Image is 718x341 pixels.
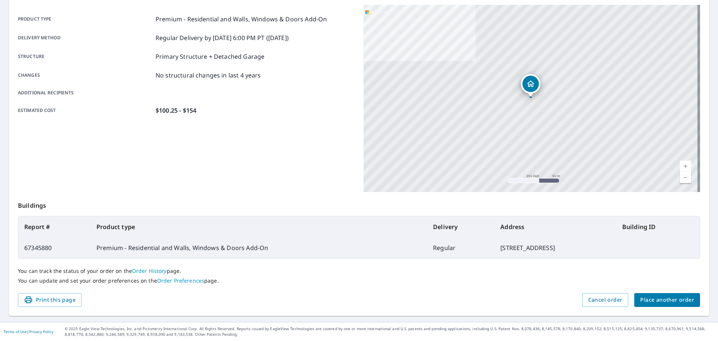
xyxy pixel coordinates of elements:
p: $100.25 - $154 [156,106,196,115]
th: Report # [18,216,90,237]
p: Structure [18,52,153,61]
a: Order History [132,267,167,274]
p: No structural changes in last 4 years [156,71,261,80]
p: Changes [18,71,153,80]
th: Delivery [427,216,494,237]
button: Place another order [634,293,700,307]
a: Order Preferences [157,277,204,284]
a: Privacy Policy [29,329,53,334]
p: You can track the status of your order on the page. [18,268,700,274]
span: Print this page [24,295,76,305]
span: Cancel order [588,295,623,305]
td: 67345880 [18,237,90,258]
p: Additional recipients [18,89,153,96]
th: Building ID [616,216,700,237]
th: Address [494,216,616,237]
p: Primary Structure + Detached Garage [156,52,264,61]
span: Place another order [640,295,694,305]
p: Regular Delivery by [DATE] 6:00 PM PT ([DATE]) [156,33,289,42]
p: Buildings [18,192,700,216]
button: Print this page [18,293,82,307]
p: You can update and set your order preferences on the page. [18,277,700,284]
p: Estimated cost [18,106,153,115]
p: © 2025 Eagle View Technologies, Inc. and Pictometry International Corp. All Rights Reserved. Repo... [65,326,714,337]
th: Product type [90,216,427,237]
p: Delivery method [18,33,153,42]
a: Current Level 17, Zoom Out [680,172,691,183]
p: | [4,329,53,334]
a: Current Level 17, Zoom In [680,161,691,172]
td: [STREET_ADDRESS] [494,237,616,258]
td: Regular [427,237,494,258]
td: Premium - Residential and Walls, Windows & Doors Add-On [90,237,427,258]
p: Product type [18,15,153,24]
a: Terms of Use [4,329,27,334]
button: Cancel order [582,293,629,307]
div: Dropped pin, building 1, Residential property, 9625 Cherryvale Dr Highlands Ranch, CO 80126 [521,74,540,97]
p: Premium - Residential and Walls, Windows & Doors Add-On [156,15,327,24]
